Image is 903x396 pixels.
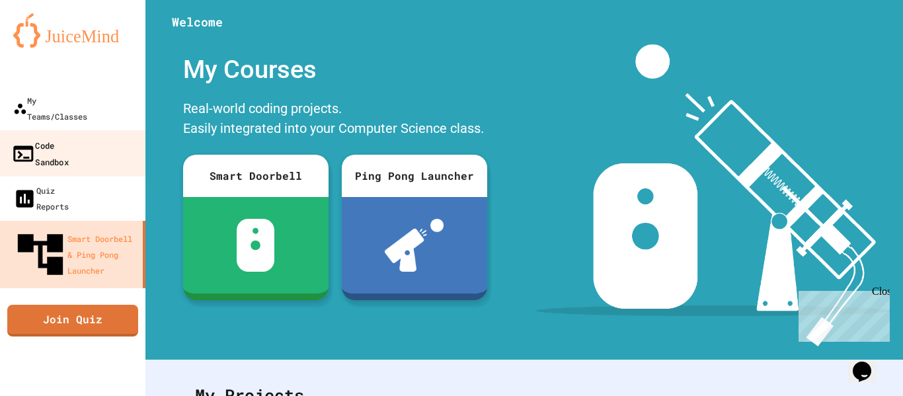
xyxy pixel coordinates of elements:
[13,93,87,124] div: My Teams/Classes
[793,286,890,342] iframe: chat widget
[385,219,444,272] img: ppl-with-ball.png
[177,95,494,145] div: Real-world coding projects. Easily integrated into your Computer Science class.
[7,305,138,337] a: Join Quiz
[5,5,91,84] div: Chat with us now!Close
[536,44,890,346] img: banner-image-my-projects.png
[11,137,69,169] div: Code Sandbox
[847,343,890,383] iframe: chat widget
[13,182,69,214] div: Quiz Reports
[13,13,132,48] img: logo-orange.svg
[342,155,487,197] div: Ping Pong Launcher
[13,227,137,282] div: Smart Doorbell & Ping Pong Launcher
[183,155,329,197] div: Smart Doorbell
[177,44,494,95] div: My Courses
[237,219,274,272] img: sdb-white.svg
